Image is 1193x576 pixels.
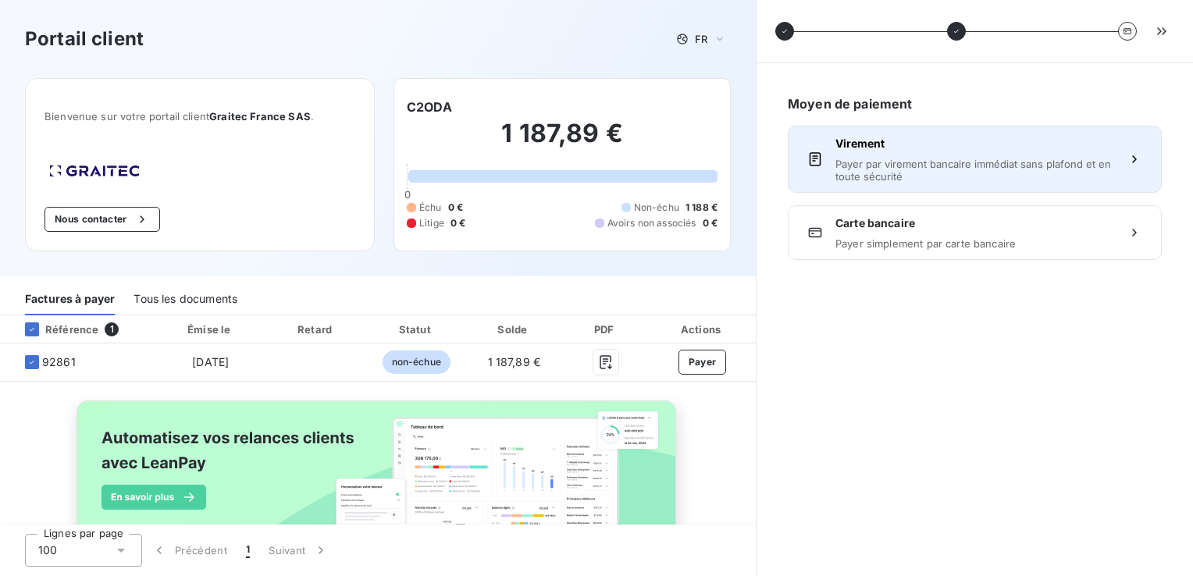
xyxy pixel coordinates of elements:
[158,322,262,337] div: Émise le
[678,350,727,375] button: Payer
[703,216,718,230] span: 0 €
[25,25,144,53] h3: Portail client
[142,534,237,567] button: Précédent
[237,534,259,567] button: 1
[634,201,679,215] span: Non-échu
[134,283,237,315] div: Tous les documents
[38,542,57,558] span: 100
[419,216,444,230] span: Litige
[192,355,229,368] span: [DATE]
[565,322,646,337] div: PDF
[448,201,463,215] span: 0 €
[45,160,144,182] img: Company logo
[407,98,452,116] h6: C2ODA
[105,322,119,336] span: 1
[383,350,450,374] span: non-échue
[835,215,1114,231] span: Carte bancaire
[246,542,250,558] span: 1
[652,322,753,337] div: Actions
[835,158,1114,183] span: Payer par virement bancaire immédiat sans plafond et en toute sécurité
[404,188,411,201] span: 0
[209,110,311,123] span: Graitec France SAS
[835,237,1114,250] span: Payer simplement par carte bancaire
[488,355,541,368] span: 1 187,89 €
[407,118,718,165] h2: 1 187,89 €
[25,283,115,315] div: Factures à payer
[259,534,338,567] button: Suivant
[835,136,1114,151] span: Virement
[469,322,559,337] div: Solde
[269,322,364,337] div: Retard
[788,94,1162,113] h6: Moyen de paiement
[45,110,355,123] span: Bienvenue sur votre portail client .
[12,322,98,336] div: Référence
[686,201,718,215] span: 1 188 €
[450,216,465,230] span: 0 €
[370,322,463,337] div: Statut
[419,201,442,215] span: Échu
[695,33,707,45] span: FR
[42,354,76,370] span: 92861
[607,216,696,230] span: Avoirs non associés
[45,207,160,232] button: Nous contacter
